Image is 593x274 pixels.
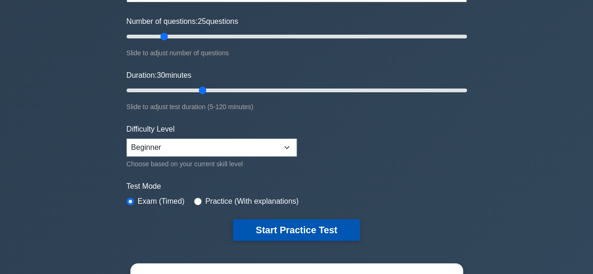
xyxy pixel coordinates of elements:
button: Start Practice Test [233,219,360,241]
label: Exam (Timed) [138,196,185,207]
div: Slide to adjust number of questions [127,47,467,59]
span: 30 [157,71,165,79]
div: Choose based on your current skill level [127,158,297,170]
label: Test Mode [127,181,467,192]
label: Number of questions: questions [127,16,238,27]
label: Duration: minutes [127,70,192,81]
label: Difficulty Level [127,124,175,135]
div: Slide to adjust test duration (5-120 minutes) [127,101,467,112]
span: 25 [198,17,206,25]
label: Practice (With explanations) [205,196,299,207]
